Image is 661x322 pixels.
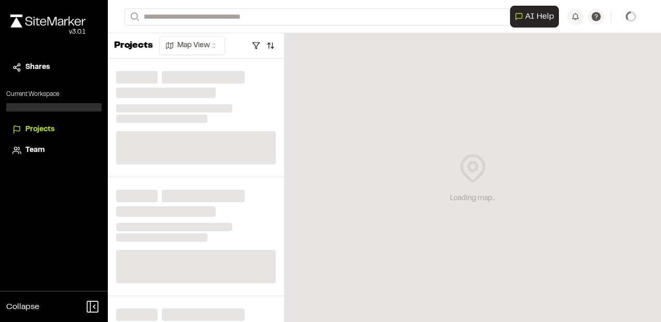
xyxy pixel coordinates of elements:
span: Collapse [6,301,39,313]
span: Projects [25,124,54,135]
button: Open AI Assistant [510,6,559,27]
a: Projects [12,124,95,135]
span: Shares [25,62,50,73]
p: Current Workspace [6,90,102,99]
div: Open AI Assistant [510,6,563,27]
a: Team [12,145,95,156]
div: Oh geez...please don't... [10,27,86,37]
button: Search [124,8,143,25]
span: AI Help [525,10,554,23]
a: Shares [12,62,95,73]
span: Team [25,145,45,156]
p: Projects [114,39,153,53]
div: Loading map... [450,193,495,204]
img: rebrand.png [10,15,86,27]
